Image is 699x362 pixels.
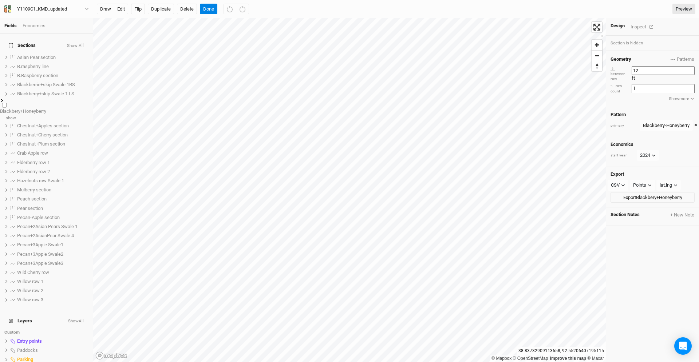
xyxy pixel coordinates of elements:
[17,270,88,275] div: Wild Cherry row
[631,23,656,31] div: Inspect
[670,55,695,63] button: Patterns
[17,206,43,211] span: Pear section
[670,212,695,218] button: + New Note
[611,66,632,82] div: between row
[672,4,695,15] a: Preview
[95,351,127,360] a: Mapbox logo
[550,356,586,361] a: Improve this map
[17,169,50,174] span: Elderberry row 2
[17,123,88,129] div: Chestnut+Apples section
[17,357,33,362] span: Parking
[671,56,694,63] span: Patterns
[97,4,114,15] button: draw
[68,319,84,324] button: ShowAll
[637,150,659,161] button: 2024
[17,187,51,192] span: Mulberry section
[611,171,695,177] h4: Export
[608,180,628,191] button: CSV
[611,142,695,147] h4: Economics
[587,356,604,361] a: Maxar
[93,18,606,362] canvas: Map
[660,182,672,189] div: lat,lng
[592,22,602,32] button: Enter fullscreen
[611,112,695,118] h4: Pattern
[17,73,58,78] span: B.Raspberry section
[17,141,65,147] span: Chestnut+Plum section
[17,132,88,138] div: Chestnut+Cherry section
[17,215,88,220] div: Pecan-Apple section
[17,82,75,87] span: Blackberrie+skip Swale 1RS
[611,23,625,29] div: Design
[6,113,16,122] span: show
[694,122,697,130] button: ×
[17,150,48,156] span: Crab Apple row
[611,212,640,218] span: Section Notes
[17,169,88,175] div: Elderberry row 2
[17,160,50,165] span: Elderberry row 1
[17,55,88,60] div: Asian Pear section
[17,141,88,147] div: Chestnut+Plum section
[4,5,89,13] button: Y1109C1_KMD_updated
[17,123,69,128] span: Chestnut+Apples section
[17,288,88,294] div: Willow row 2
[17,297,88,303] div: Willow row 3
[17,260,63,266] span: Pecan+3Apple Swale3
[23,23,46,29] div: Economics
[17,224,78,229] span: Pecan+2Asian Pears Swale 1
[114,4,128,15] button: edit
[17,150,88,156] div: Crab Apple row
[17,233,74,238] span: Pecan+2AsianPear Swale 4
[9,43,36,48] span: Sections
[611,182,620,189] div: CSV
[4,23,17,28] a: Fields
[611,83,632,94] div: row count
[17,196,88,202] div: Peach section
[491,356,512,361] a: Mapbox
[17,347,38,353] span: Paddocks
[592,50,602,61] button: Zoom out
[517,347,606,355] div: 38.83732909113658 , -92.55206407195115
[17,73,88,79] div: B.Raspberry section
[17,91,88,97] div: Blackberry+skip Swale 1 LS
[17,5,67,13] div: Y1109C1_KMD_updated
[67,43,84,48] button: Show All
[674,337,692,355] div: Open Intercom Messenger
[592,61,602,71] button: Reset bearing to north
[513,356,548,361] a: OpenStreetMap
[611,153,636,158] div: start year
[606,36,699,51] div: Section is hidden
[17,338,88,344] div: Entry points
[17,242,88,248] div: Pecan+3Apple Swale1
[17,260,88,266] div: Pecan+3Apple Swale3
[9,318,32,324] span: Layers
[17,251,88,257] div: Pecan+3Apple Swale2
[200,4,217,15] button: Done
[17,297,43,302] span: Willow row 3
[630,180,655,191] button: Points
[17,347,88,353] div: Paddocks
[643,122,690,129] div: Blackberry-Honeyberry
[656,180,681,191] button: lat,lng
[640,120,693,131] button: Blackberry-Honeyberry
[131,4,145,15] button: Flip
[17,178,88,184] div: Hazelnuts row Swale 1
[17,215,60,220] span: Pecan-Apple section
[17,270,49,275] span: Wild Cherry row
[17,224,88,230] div: Pecan+2Asian Pears Swale 1
[148,4,174,15] button: Duplicate
[17,279,43,284] span: Willow row 1
[17,338,42,344] span: Entry points
[592,40,602,50] button: Zoom in
[592,51,602,61] span: Zoom out
[633,182,646,189] div: Points
[17,206,88,211] div: Pear section
[17,178,64,183] span: Hazelnuts row Swale 1
[177,4,197,15] button: Delete
[17,132,68,138] span: Chestnut+Cherry section
[611,56,631,62] h4: Geometry
[632,75,635,81] span: ft
[611,192,695,203] button: ExportBlackbery+Honeyberry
